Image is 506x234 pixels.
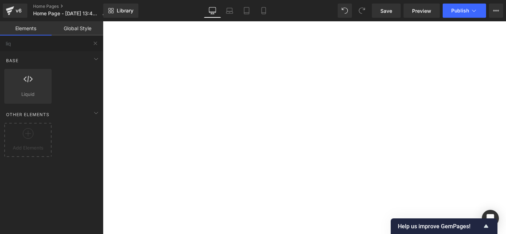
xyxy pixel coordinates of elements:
span: Help us improve GemPages! [398,223,482,230]
a: New Library [103,4,138,18]
span: Library [117,7,133,14]
a: Desktop [204,4,221,18]
a: v6 [3,4,27,18]
a: Mobile [255,4,272,18]
div: v6 [14,6,23,15]
a: Laptop [221,4,238,18]
span: Add Elements [6,144,50,152]
span: Home Page - [DATE] 13:45:13 [33,11,99,16]
a: Home Pages [33,4,113,9]
span: Base [5,57,19,64]
a: Global Style [52,21,103,36]
span: Other Elements [5,111,50,118]
button: More [489,4,503,18]
span: Preview [412,7,431,15]
span: Publish [451,8,469,13]
a: Preview [404,4,440,18]
span: Save [380,7,392,15]
a: Tablet [238,4,255,18]
div: Open Intercom Messenger [482,210,499,227]
button: Publish [443,4,486,18]
span: Liquid [6,91,49,98]
button: Undo [338,4,352,18]
button: Redo [355,4,369,18]
button: Show survey - Help us improve GemPages! [398,222,490,230]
